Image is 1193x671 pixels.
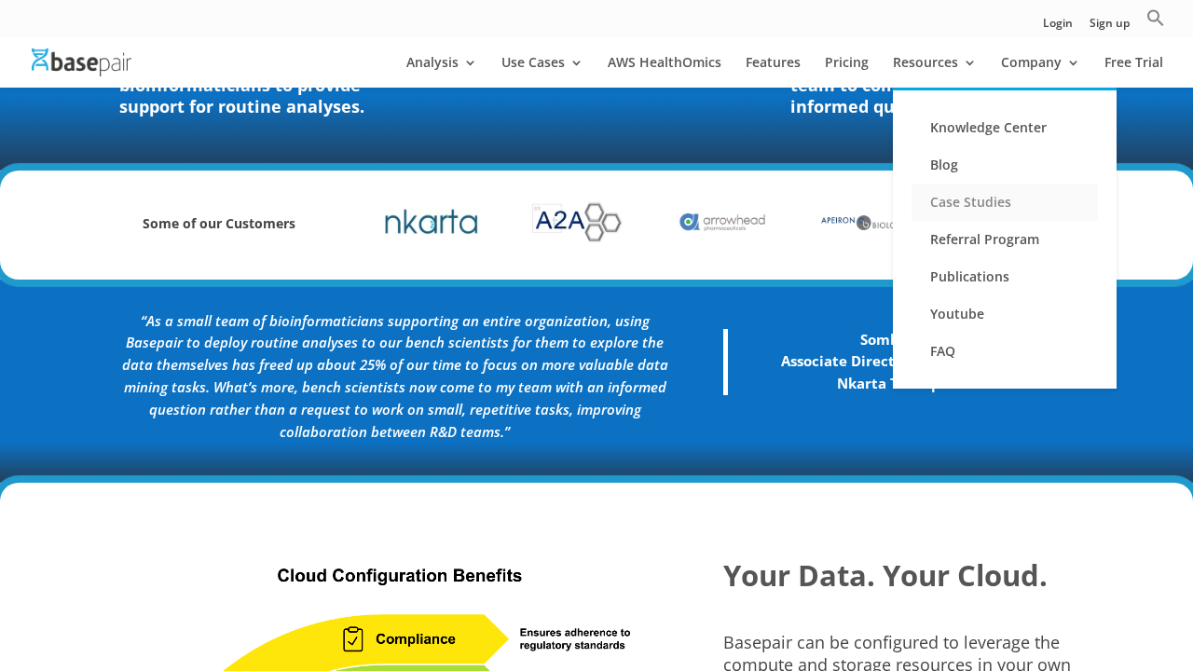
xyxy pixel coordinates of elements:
[608,56,721,88] a: AWS HealthOmics
[1090,18,1130,37] a: Sign up
[912,221,1098,258] a: Referral Program
[32,48,131,75] img: Basepair
[143,214,295,232] strong: Some of our Customers
[860,330,961,349] strong: Sombeet Sahu
[837,374,983,392] strong: Nkarta Therapeutics
[530,198,624,247] img: Brand Name
[1104,56,1163,88] a: Free Trial
[912,258,1098,295] a: Publications
[406,56,477,88] a: Analysis
[676,198,769,247] img: Brand Name
[835,537,1171,649] iframe: Drift Widget Chat Controller
[912,109,1098,146] a: Knowledge Center
[912,333,1098,370] a: FAQ
[746,56,801,88] a: Features
[912,146,1098,184] a: Blog
[825,56,869,88] a: Pricing
[723,555,1048,595] b: Your Data. Your Cloud.
[501,56,583,88] a: Use Cases
[1001,56,1080,88] a: Company
[122,311,668,441] em: “As a small team of bioinformaticians supporting an entire organization, using Basepair to deploy...
[912,184,1098,221] a: Case Studies
[893,56,977,88] a: Resources
[385,198,478,247] img: Brand Name
[1146,8,1165,27] svg: Search
[781,351,1040,370] strong: Associate Director, Bioinformatics at
[821,198,914,247] img: Brand Name
[1146,8,1165,37] a: Search Icon Link
[1043,18,1073,37] a: Login
[912,295,1098,333] a: Youtube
